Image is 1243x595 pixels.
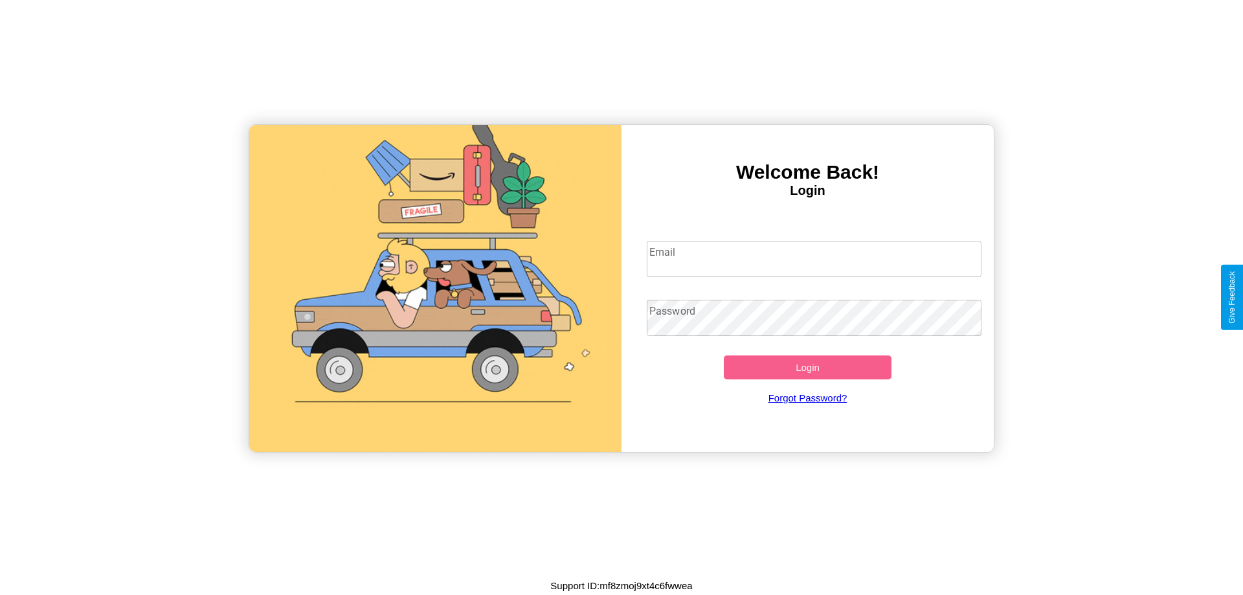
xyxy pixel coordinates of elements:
[724,355,891,379] button: Login
[640,379,976,416] a: Forgot Password?
[621,161,994,183] h3: Welcome Back!
[249,125,621,452] img: gif
[550,577,692,594] p: Support ID: mf8zmoj9xt4c6fwwea
[621,183,994,198] h4: Login
[1227,271,1237,324] div: Give Feedback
